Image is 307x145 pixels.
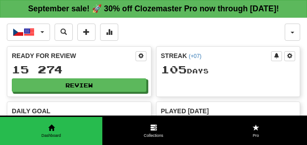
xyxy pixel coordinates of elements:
div: Day s [161,64,296,76]
span: 105 [161,63,187,76]
span: Collections [102,133,205,139]
div: 15 274 [12,64,146,75]
button: More stats [100,24,118,41]
div: Daily Goal [12,106,146,116]
button: Search sentences [55,24,73,41]
strong: September sale! 🚀 30% off Clozemaster Pro now through [DATE]! [28,4,279,13]
span: Played [DATE] [161,106,209,116]
button: Add sentence to collection [77,24,96,41]
div: Streak [161,51,272,60]
div: Ready for Review [12,51,136,60]
a: (+07) [189,53,201,59]
span: Pro [205,133,307,139]
button: Review [12,78,146,92]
